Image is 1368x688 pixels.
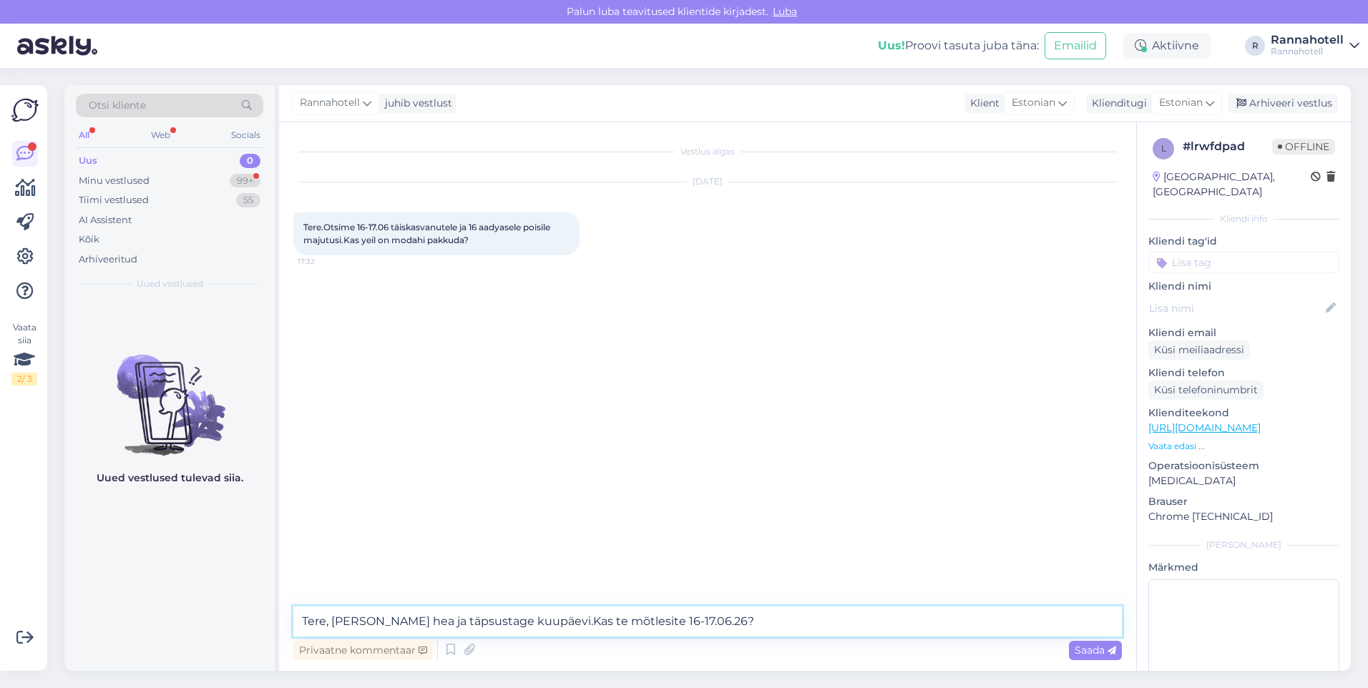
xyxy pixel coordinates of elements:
[64,329,275,458] img: No chats
[79,154,97,168] div: Uus
[1148,340,1250,360] div: Küsi meiliaadressi
[230,174,260,188] div: 99+
[1148,325,1339,340] p: Kliendi email
[1123,33,1211,59] div: Aktiivne
[1012,95,1055,111] span: Estonian
[768,5,801,18] span: Luba
[1148,234,1339,249] p: Kliendi tag'id
[1153,169,1311,200] div: [GEOGRAPHIC_DATA], [GEOGRAPHIC_DATA]
[240,154,260,168] div: 0
[1161,143,1166,154] span: l
[1271,34,1344,46] div: Rannahotell
[878,39,905,52] b: Uus!
[236,193,260,207] div: 55
[1148,473,1339,488] p: [MEDICAL_DATA]
[1086,96,1147,111] div: Klienditugi
[1148,458,1339,473] p: Operatsioonisüsteem
[1148,509,1339,524] p: Chrome [TECHNICAL_ID]
[79,193,149,207] div: Tiimi vestlused
[11,373,37,385] div: 2 / 3
[1148,440,1339,453] p: Vaata edasi ...
[303,222,552,245] span: Tere.Otsime 16-17.06 täiskasvanutele ja 16 aadyasele poisile majutusi.Kas yeil on modahi pakkuda?
[79,252,137,267] div: Arhiveeritud
[878,37,1039,54] div: Proovi tasuta juba täna:
[1271,46,1344,57] div: Rannahotell
[1148,365,1339,380] p: Kliendi telefon
[1148,380,1264,400] div: Küsi telefoninumbrit
[11,321,37,385] div: Vaata siia
[1149,300,1323,316] input: Lisa nimi
[76,126,92,144] div: All
[1075,644,1116,657] span: Saada
[1148,539,1339,551] div: [PERSON_NAME]
[1148,406,1339,421] p: Klienditeekond
[300,95,360,111] span: Rannahotell
[1159,95,1203,111] span: Estonian
[89,98,146,113] span: Otsi kliente
[148,126,173,144] div: Web
[79,232,99,247] div: Kõik
[79,174,150,188] div: Minu vestlused
[293,145,1122,158] div: Vestlus algas
[97,471,243,486] p: Uued vestlused tulevad siia.
[11,97,39,124] img: Askly Logo
[1148,494,1339,509] p: Brauser
[79,213,132,227] div: AI Assistent
[298,256,351,267] span: 17:32
[1228,94,1338,113] div: Arhiveeri vestlus
[1272,139,1335,154] span: Offline
[137,277,203,290] span: Uued vestlused
[1045,32,1106,59] button: Emailid
[293,641,433,660] div: Privaatne kommentaar
[1245,36,1265,56] div: R
[293,606,1122,637] textarea: Tere, [PERSON_NAME] hea ja täpsustage kuupäevi.Kas te mõtlesite 16-17.06.26?
[1148,212,1339,225] div: Kliendi info
[1148,279,1339,294] p: Kliendi nimi
[293,175,1122,188] div: [DATE]
[1271,34,1359,57] a: RannahotellRannahotell
[1148,421,1261,434] a: [URL][DOMAIN_NAME]
[964,96,1000,111] div: Klient
[1148,560,1339,575] p: Märkmed
[379,96,452,111] div: juhib vestlust
[1148,252,1339,273] input: Lisa tag
[228,126,263,144] div: Socials
[1183,138,1272,155] div: # lrwfdpad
